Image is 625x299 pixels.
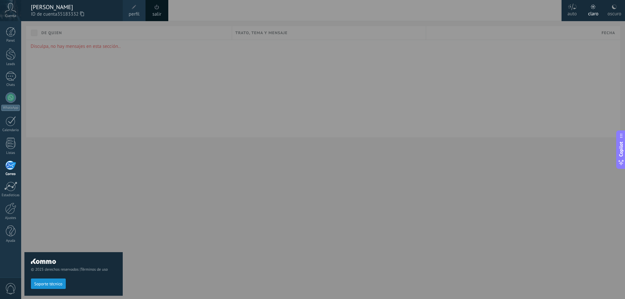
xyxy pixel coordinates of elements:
div: Panel [1,39,20,43]
div: Ajustes [1,216,20,220]
div: [PERSON_NAME] [31,4,116,11]
a: Términos de uso [81,267,108,272]
span: Cuenta [5,14,16,18]
div: Calendario [1,128,20,132]
span: Copilot [618,142,624,156]
div: oscuro [607,4,621,21]
div: auto [567,4,577,21]
span: Soporte técnico [34,282,62,286]
span: 35183332 [57,11,84,18]
div: Ayuda [1,239,20,243]
div: Correo [1,172,20,176]
a: salir [152,11,161,18]
div: WhatsApp [1,105,20,111]
span: perfil [129,11,139,18]
span: © 2025 derechos reservados | [31,267,116,272]
div: claro [588,4,599,21]
div: Estadísticas [1,193,20,197]
div: Listas [1,151,20,155]
button: Soporte técnico [31,279,66,289]
a: Soporte técnico [31,281,66,286]
div: Leads [1,62,20,66]
div: Chats [1,83,20,87]
span: ID de cuenta [31,11,116,18]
